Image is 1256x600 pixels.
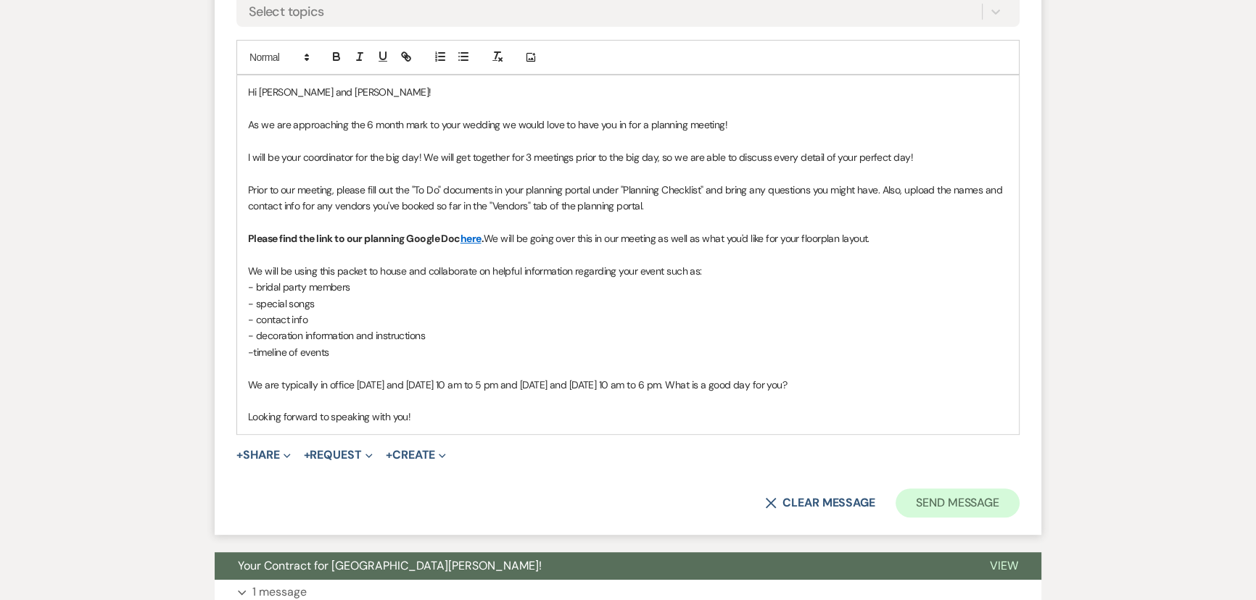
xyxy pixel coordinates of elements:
p: We will be using this packet to house and collaborate on helpful information regarding your event... [248,263,1008,279]
span: Your Contract for [GEOGRAPHIC_DATA][PERSON_NAME]! [238,558,542,573]
span: + [386,449,392,461]
p: Looking forward to speaking with you! [248,409,1008,425]
span: Prior to our meeting, please fill out the "To Do" documents in your planning portal under "Planni... [248,183,1004,212]
p: I will be your coordinator for the big day! We will get together for 3 meetings prior to the big ... [248,149,1008,165]
button: Request [304,449,373,461]
p: - bridal party members [248,279,1008,295]
button: Send Message [896,488,1020,517]
p: Hi [PERSON_NAME] and [PERSON_NAME]! [248,84,1008,100]
button: Your Contract for [GEOGRAPHIC_DATA][PERSON_NAME]! [215,552,967,580]
button: View [967,552,1041,580]
p: We are typically in office [DATE] and [DATE] 10 am to 5 pm and [DATE] and [DATE] 10 am to 6 pm. W... [248,377,1008,393]
button: Clear message [765,497,875,509]
a: here [460,232,482,245]
strong: Please find the link to our planning Google Doc . [248,232,484,245]
span: + [304,449,310,461]
span: View [990,558,1018,573]
button: Share [236,449,291,461]
button: Create [386,449,446,461]
p: - decoration information and instructions [248,328,1008,343]
p: -timeline of events [248,344,1008,360]
span: We will be going over this in our meeting as well as what you'd like for your floorplan layout. [484,232,869,245]
span: + [236,449,243,461]
p: - contact info [248,312,1008,328]
div: Select topics [249,2,324,22]
p: - special songs [248,296,1008,312]
p: As we are approaching the 6 month mark to your wedding we would love to have you in for a plannin... [248,117,1008,133]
